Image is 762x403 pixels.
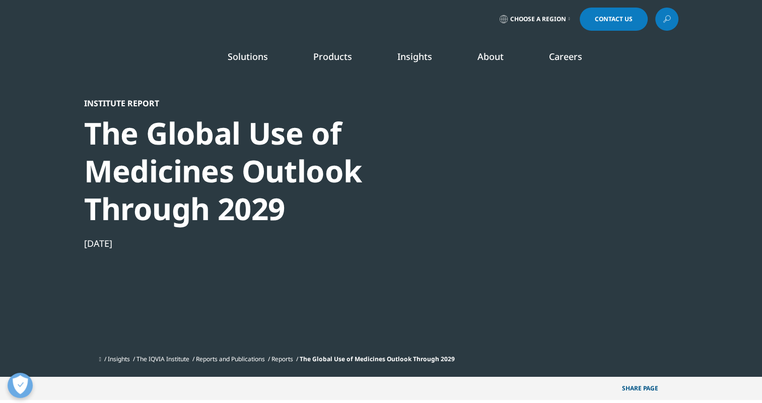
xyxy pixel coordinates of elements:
[614,377,678,400] p: Share PAGE
[300,355,455,363] span: The Global Use of Medicines Outlook Through 2029
[228,50,268,62] a: Solutions
[84,114,430,228] div: The Global Use of Medicines Outlook Through 2029
[510,15,566,23] span: Choose a Region
[397,50,432,62] a: Insights
[169,35,678,83] nav: Primary
[313,50,352,62] a: Products
[580,8,648,31] a: Contact Us
[595,16,633,22] span: Contact Us
[196,355,265,363] a: Reports and Publications
[136,355,189,363] a: The IQVIA Institute
[8,373,33,398] button: Open Preferences
[84,237,430,249] div: [DATE]
[477,50,504,62] a: About
[271,355,293,363] a: Reports
[614,377,678,400] button: Share PAGEShare PAGE
[549,50,582,62] a: Careers
[84,98,430,108] div: Institute Report
[108,355,130,363] a: Insights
